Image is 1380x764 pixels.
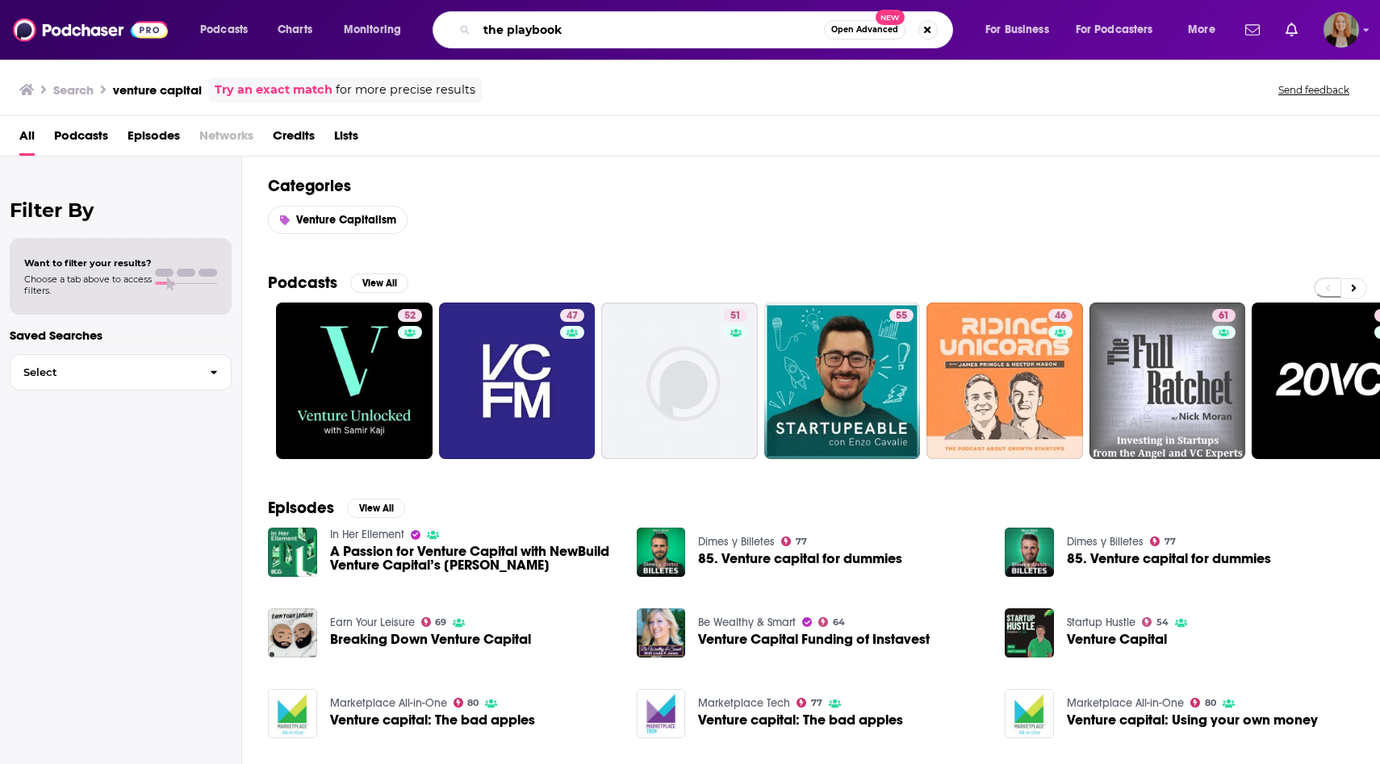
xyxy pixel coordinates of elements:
span: 80 [467,699,479,707]
img: Breaking Down Venture Capital [268,608,317,658]
span: 69 [435,619,446,626]
a: 77 [781,536,807,546]
span: Charts [278,19,312,41]
span: 77 [1165,538,1176,545]
a: Show notifications dropdown [1239,16,1266,44]
span: 51 [730,308,741,324]
a: Try an exact match [215,81,332,99]
a: PodcastsView All [268,273,408,293]
div: Search podcasts, credits, & more... [448,11,968,48]
img: 85. Venture capital for dummies [637,528,686,577]
span: for more precise results [336,81,475,99]
span: 77 [811,699,822,707]
span: Select [10,367,197,378]
span: Venture Capital [1067,632,1167,646]
button: open menu [1065,17,1177,43]
a: 69 [421,617,447,627]
a: Podcasts [54,123,108,156]
span: 55 [896,308,907,324]
h2: Podcasts [268,273,337,293]
span: Want to filter your results? [24,257,152,269]
h3: Search [53,82,94,98]
button: open menu [1177,17,1236,43]
a: Dimes y Billetes [698,535,775,549]
img: Venture capital: Using your own money [1005,689,1054,738]
span: 80 [1205,699,1216,707]
a: Venture Capitalism [268,206,408,234]
span: Choose a tab above to access filters. [24,273,152,296]
a: 77 [1150,536,1176,546]
a: Venture capital: The bad apples [698,713,903,727]
h2: Categories [268,176,1354,196]
a: Venture capital: The bad apples [330,713,535,727]
a: Dimes y Billetes [1067,535,1144,549]
a: 52 [398,309,422,322]
button: open menu [974,17,1069,43]
a: Venture Capital Funding of Instavest [698,632,930,646]
a: Marketplace All-in-One [330,696,447,710]
img: User Profile [1324,12,1359,48]
a: 46 [1048,309,1073,322]
span: Podcasts [200,19,248,41]
a: Marketplace All-in-One [1067,696,1184,710]
a: Lists [334,123,358,156]
span: A Passion for Venture Capital with NewBuild Venture Capital’s [PERSON_NAME] [330,545,617,572]
img: 85. Venture capital for dummies [1005,528,1054,577]
span: 52 [404,308,416,324]
span: 46 [1055,308,1066,324]
h2: Episodes [268,498,334,518]
button: Show profile menu [1324,12,1359,48]
img: Podchaser - Follow, Share and Rate Podcasts [13,15,168,45]
a: Be Wealthy & Smart [698,616,796,629]
a: 47 [439,303,596,459]
span: Venture Capitalism [296,213,396,227]
a: 46 [926,303,1083,459]
span: 54 [1156,619,1169,626]
a: 61 [1089,303,1246,459]
span: Credits [273,123,315,156]
span: Logged in as emckenzie [1324,12,1359,48]
a: Startup Hustle [1067,616,1135,629]
span: 85. Venture capital for dummies [698,552,902,566]
a: All [19,123,35,156]
a: 61 [1212,309,1236,322]
a: Charts [267,17,322,43]
a: A Passion for Venture Capital with NewBuild Venture Capital’s Rohini Chakravarthy [330,545,617,572]
span: Open Advanced [831,26,898,34]
a: 52 [276,303,433,459]
a: 80 [454,698,479,708]
a: Venture capital: Using your own money [1067,713,1318,727]
span: 47 [567,308,578,324]
img: Venture Capital Funding of Instavest [637,608,686,658]
button: Select [10,354,232,390]
span: New [876,10,905,25]
a: 47 [560,309,584,322]
img: A Passion for Venture Capital with NewBuild Venture Capital’s Rohini Chakravarthy [268,528,317,577]
h3: venture capital [113,82,202,98]
img: Venture capital: The bad apples [268,689,317,738]
button: View All [347,499,405,518]
a: Episodes [128,123,180,156]
a: Marketplace Tech [698,696,790,710]
p: Saved Searches [10,328,232,343]
span: More [1188,19,1215,41]
span: 64 [833,619,845,626]
img: Venture Capital [1005,608,1054,658]
a: Breaking Down Venture Capital [330,632,531,646]
button: open menu [332,17,422,43]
